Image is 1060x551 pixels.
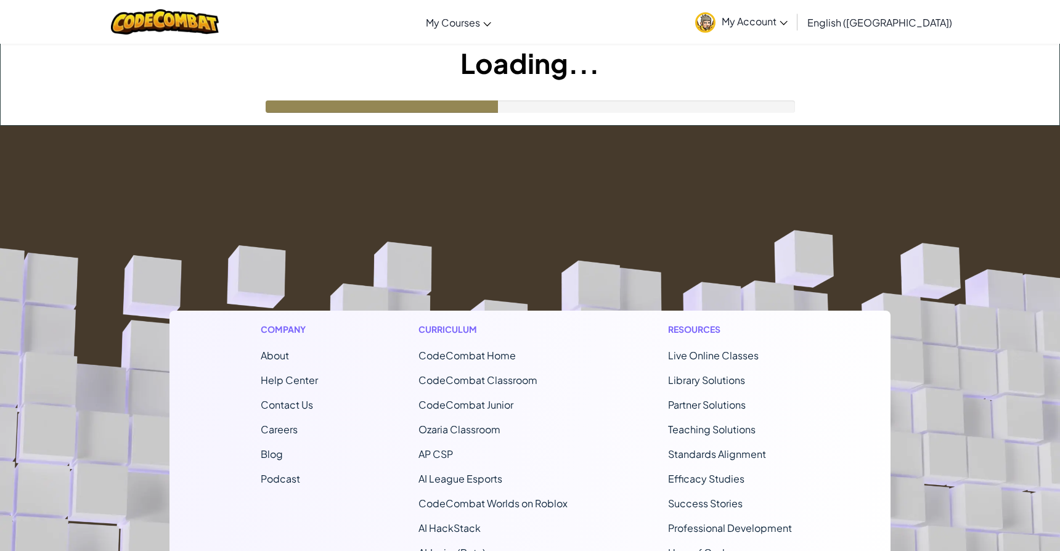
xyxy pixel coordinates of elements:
a: Ozaria Classroom [418,423,500,436]
h1: Curriculum [418,323,568,336]
a: Partner Solutions [668,398,746,411]
a: Careers [261,423,298,436]
a: AI League Esports [418,472,502,485]
h1: Resources [668,323,799,336]
span: My Courses [426,16,480,29]
a: Blog [261,447,283,460]
a: Help Center [261,373,318,386]
a: CodeCombat Worlds on Roblox [418,497,568,510]
a: AI HackStack [418,521,481,534]
a: Live Online Classes [668,349,759,362]
a: Standards Alignment [668,447,766,460]
span: My Account [722,15,788,28]
a: CodeCombat Classroom [418,373,537,386]
a: AP CSP [418,447,453,460]
span: CodeCombat Home [418,349,516,362]
span: English ([GEOGRAPHIC_DATA]) [807,16,952,29]
a: English ([GEOGRAPHIC_DATA]) [801,6,958,39]
span: Contact Us [261,398,313,411]
a: My Courses [420,6,497,39]
a: CodeCombat Junior [418,398,513,411]
a: Efficacy Studies [668,472,744,485]
a: About [261,349,289,362]
a: Success Stories [668,497,743,510]
h1: Company [261,323,318,336]
a: Professional Development [668,521,792,534]
a: Teaching Solutions [668,423,756,436]
h1: Loading... [1,44,1059,82]
a: Podcast [261,472,300,485]
a: Library Solutions [668,373,745,386]
img: CodeCombat logo [111,9,219,35]
a: My Account [689,2,794,41]
img: avatar [695,12,715,33]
